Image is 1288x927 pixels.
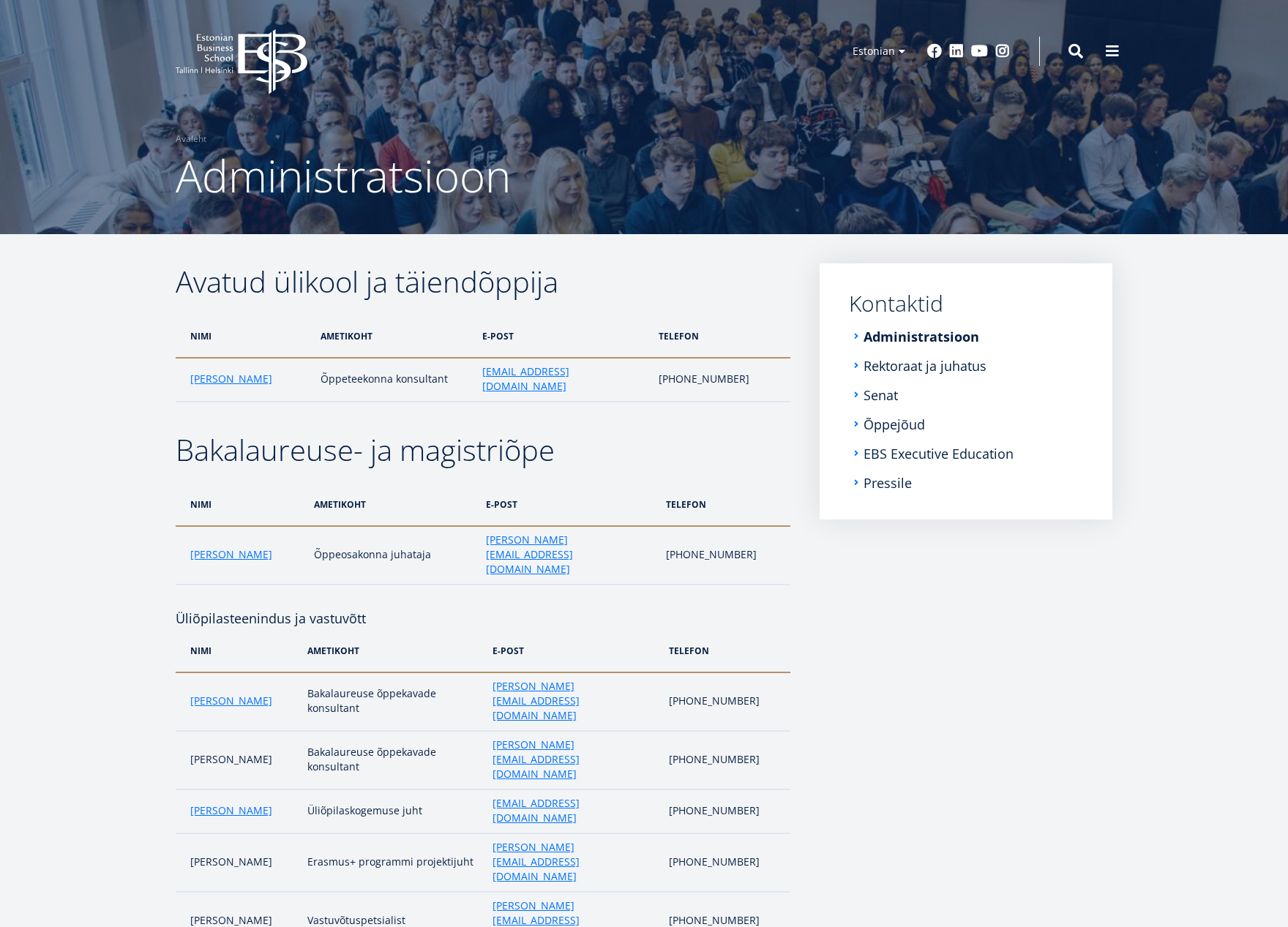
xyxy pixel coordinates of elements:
[485,629,661,672] th: e-post
[479,483,659,526] th: e-post
[300,731,485,789] td: Bakalaureuse õppekavade konsultant
[176,833,300,892] td: [PERSON_NAME]
[176,146,511,206] span: Administratsioon
[662,833,790,892] td: [PHONE_NUMBER]
[651,315,790,358] th: telefon
[190,372,272,386] a: [PERSON_NAME]
[475,315,651,358] th: e-post
[176,483,307,526] th: nimi
[300,672,485,731] td: Bakalaureuse õppekavade konsultant
[864,359,986,373] a: Rektoraat ja juhatus
[949,44,964,59] a: Linkedin
[493,679,654,723] a: [PERSON_NAME][EMAIL_ADDRESS][DOMAIN_NAME]
[864,329,979,344] a: Administratsioon
[176,731,300,789] td: [PERSON_NAME]
[971,44,988,59] a: Youtube
[313,358,474,402] td: Õppeteekonna konsultant
[190,803,272,818] a: [PERSON_NAME]
[313,315,474,358] th: ametikoht
[864,446,1014,461] a: EBS Executive Education
[662,629,790,672] th: telefon
[176,315,313,358] th: nimi
[659,526,790,585] td: [PHONE_NUMBER]
[493,738,654,781] a: [PERSON_NAME][EMAIL_ADDRESS][DOMAIN_NAME]
[482,364,644,394] a: [EMAIL_ADDRESS][DOMAIN_NAME]
[493,840,654,884] a: [PERSON_NAME][EMAIL_ADDRESS][DOMAIN_NAME]
[662,731,790,789] td: [PHONE_NUMBER]
[300,833,485,892] td: Erasmus+ programmi projektijuht
[651,358,790,402] td: [PHONE_NUMBER]
[864,476,912,490] a: Pressile
[176,585,790,629] h4: Üliõpilasteenindus ja vastuvõtt
[995,44,1010,59] a: Instagram
[176,132,206,146] a: Avaleht
[300,789,485,833] td: Üliõpilaskogemuse juht
[190,547,272,562] a: [PERSON_NAME]
[864,388,898,402] a: Senat
[849,293,1083,315] a: Kontaktid
[486,533,651,577] a: [PERSON_NAME][EMAIL_ADDRESS][DOMAIN_NAME]
[176,432,790,468] h2: Bakalaureuse- ja magistriõpe
[176,263,790,300] h2: Avatud ülikool ja täiendõppija
[864,417,925,432] a: Õppejõud
[493,796,654,825] a: [EMAIL_ADDRESS][DOMAIN_NAME]
[307,483,479,526] th: ametikoht
[662,672,790,731] td: [PHONE_NUMBER]
[307,526,479,585] td: Õppeosakonna juhataja
[927,44,942,59] a: Facebook
[300,629,485,672] th: ametikoht
[190,694,272,708] a: [PERSON_NAME]
[669,803,776,818] p: [PHONE_NUMBER]
[176,629,300,672] th: nimi
[659,483,790,526] th: telefon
